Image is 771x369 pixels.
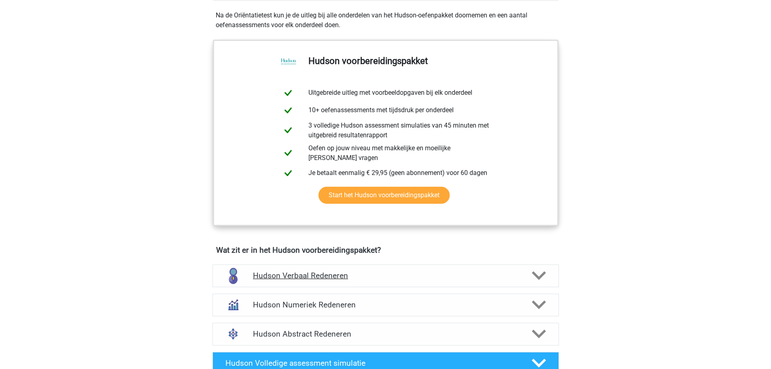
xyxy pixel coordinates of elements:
a: numeriek redeneren Hudson Numeriek Redeneren [209,294,562,316]
img: numeriek redeneren [223,294,244,315]
h4: Hudson Volledige assessment simulatie [225,358,518,368]
h4: Hudson Numeriek Redeneren [253,300,518,309]
h4: Wat zit er in het Hudson voorbereidingspakket? [216,245,555,255]
a: verbaal redeneren Hudson Verbaal Redeneren [209,264,562,287]
a: abstract redeneren Hudson Abstract Redeneren [209,323,562,346]
h4: Hudson Abstract Redeneren [253,329,518,339]
div: Na de Oriëntatietest kun je de uitleg bij alle onderdelen van het Hudson-oefenpakket doornemen en... [212,11,559,30]
a: Start het Hudson voorbereidingspakket [319,187,450,204]
img: abstract redeneren [223,323,244,344]
img: verbaal redeneren [223,265,244,286]
h4: Hudson Verbaal Redeneren [253,271,518,280]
